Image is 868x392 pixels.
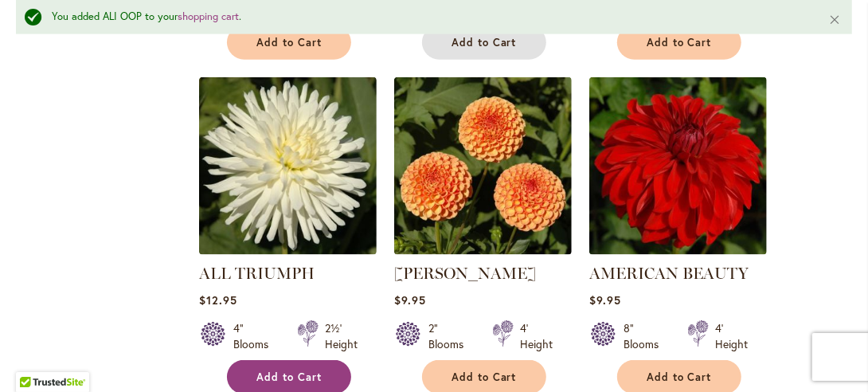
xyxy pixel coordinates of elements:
[394,264,536,283] a: [PERSON_NAME]
[647,370,712,384] span: Add to Cart
[647,36,712,49] span: Add to Cart
[589,243,767,258] a: AMERICAN BEAUTY
[233,320,278,352] div: 4" Blooms
[428,320,473,352] div: 2" Blooms
[256,370,322,384] span: Add to Cart
[452,370,517,384] span: Add to Cart
[617,25,741,60] button: Add to Cart
[256,36,322,49] span: Add to Cart
[589,292,621,308] span: $9.95
[199,292,237,308] span: $12.95
[394,77,572,255] img: AMBER QUEEN
[178,10,239,23] a: shopping cart
[199,264,315,283] a: ALL TRIUMPH
[394,243,572,258] a: AMBER QUEEN
[422,25,546,60] button: Add to Cart
[325,320,358,352] div: 2½' Height
[715,320,748,352] div: 4' Height
[452,36,517,49] span: Add to Cart
[624,320,668,352] div: 8" Blooms
[589,77,767,255] img: AMERICAN BEAUTY
[589,264,749,283] a: AMERICAN BEAUTY
[394,292,426,308] span: $9.95
[199,243,377,258] a: ALL TRIUMPH
[199,77,377,255] img: ALL TRIUMPH
[520,320,553,352] div: 4' Height
[12,335,57,380] iframe: Launch Accessibility Center
[227,25,351,60] button: Add to Cart
[52,10,804,25] div: You added ALI OOP to your .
